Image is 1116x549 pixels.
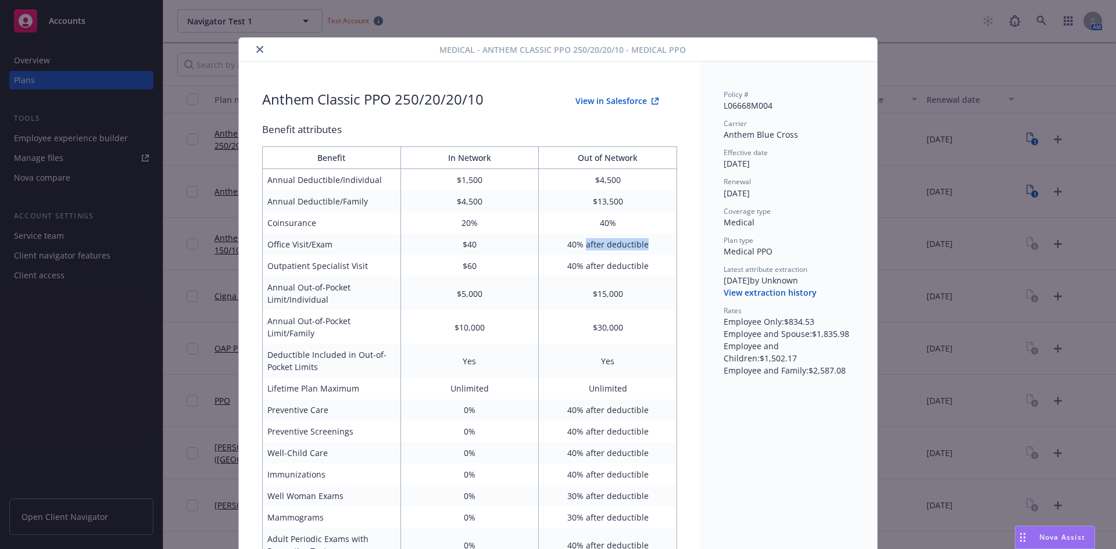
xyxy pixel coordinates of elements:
[263,310,401,344] td: Annual Out-of-Pocket Limit/Family
[400,399,539,421] td: 0%
[539,344,677,378] td: Yes
[1039,532,1085,542] span: Nova Assist
[262,122,677,137] div: Benefit attributes
[263,344,401,378] td: Deductible Included in Out-of-Pocket Limits
[400,169,539,191] td: $1,500
[539,399,677,421] td: 40% after deductible
[724,99,854,112] div: L06668M004
[439,44,686,56] span: Medical - Anthem Classic PPO 250/20/20/10 - Medical PPO
[263,234,401,255] td: Office Visit/Exam
[400,464,539,485] td: 0%
[400,310,539,344] td: $10,000
[263,212,401,234] td: Coinsurance
[724,315,854,328] div: Employee Only : $834.53
[400,507,539,528] td: 0%
[263,507,401,528] td: Mammograms
[400,212,539,234] td: 20%
[539,191,677,212] td: $13,500
[253,42,267,56] button: close
[539,310,677,344] td: $30,000
[263,421,401,442] td: Preventive Screenings
[724,177,751,186] span: Renewal
[539,421,677,442] td: 40% after deductible
[724,235,753,245] span: Plan type
[262,89,484,113] div: Anthem Classic PPO 250/20/20/10
[400,234,539,255] td: $40
[724,264,807,274] span: Latest attribute extraction
[1015,526,1030,548] div: Drag to move
[263,147,401,169] th: Benefit
[400,421,539,442] td: 0%
[539,277,677,310] td: $15,000
[1015,526,1095,549] button: Nova Assist
[724,128,854,141] div: Anthem Blue Cross
[263,255,401,277] td: Outpatient Specialist Visit
[724,216,854,228] div: Medical
[539,507,677,528] td: 30% after deductible
[400,344,539,378] td: Yes
[539,378,677,399] td: Unlimited
[724,287,817,299] button: View extraction history
[263,485,401,507] td: Well Woman Exams
[724,206,771,216] span: Coverage type
[539,234,677,255] td: 40% after deductible
[400,378,539,399] td: Unlimited
[724,340,854,364] div: Employee and Children : $1,502.17
[539,255,677,277] td: 40% after deductible
[400,442,539,464] td: 0%
[539,169,677,191] td: $4,500
[539,485,677,507] td: 30% after deductible
[263,378,401,399] td: Lifetime Plan Maximum
[263,169,401,191] td: Annual Deductible/Individual
[400,485,539,507] td: 0%
[539,464,677,485] td: 40% after deductible
[724,245,854,257] div: Medical PPO
[724,119,747,128] span: Carrier
[539,147,677,169] th: Out of Network
[724,157,854,170] div: [DATE]
[400,191,539,212] td: $4,500
[263,277,401,310] td: Annual Out-of-Pocket Limit/Individual
[263,191,401,212] td: Annual Deductible/Family
[539,212,677,234] td: 40%
[539,442,677,464] td: 40% after deductible
[724,274,854,286] div: [DATE] by Unknown
[400,147,539,169] th: In Network
[724,306,742,315] span: Rates
[263,442,401,464] td: Well-Child Care
[263,464,401,485] td: Immunizations
[400,277,539,310] td: $5,000
[724,187,854,199] div: [DATE]
[557,89,677,113] button: View in Salesforce
[724,328,854,340] div: Employee and Spouse : $1,835.98
[724,148,768,157] span: Effective date
[263,399,401,421] td: Preventive Care
[724,89,749,99] span: Policy #
[724,364,854,376] div: Employee and Family : $2,587.08
[400,255,539,277] td: $60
